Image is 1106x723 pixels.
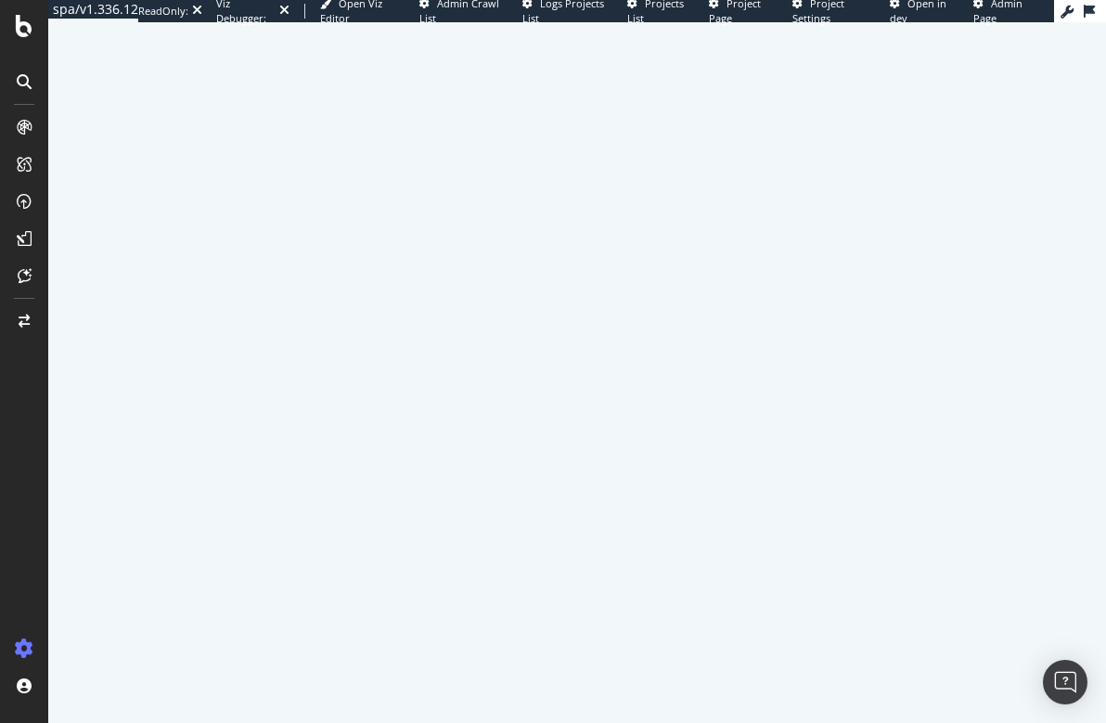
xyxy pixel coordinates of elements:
div: Open Intercom Messenger [1043,660,1087,704]
div: ReadOnly: [138,4,188,19]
